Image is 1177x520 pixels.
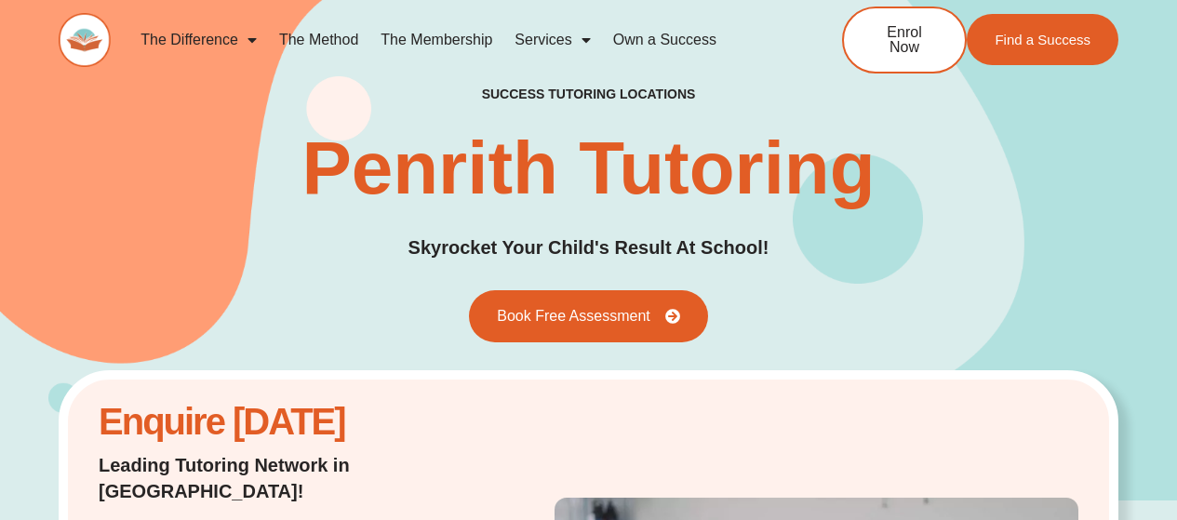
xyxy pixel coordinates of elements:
span: Enrol Now [872,25,937,55]
a: Find a Success [967,14,1118,65]
span: Book Free Assessment [497,309,650,324]
h2: Skyrocket Your Child's Result At School! [408,233,769,262]
a: Book Free Assessment [469,290,708,342]
h2: Enquire [DATE] [99,410,443,433]
h2: Leading Tutoring Network in [GEOGRAPHIC_DATA]! [99,452,443,504]
span: Find a Success [995,33,1090,47]
a: Enrol Now [842,7,967,73]
a: The Method [268,19,369,61]
a: Own a Success [602,19,728,61]
a: Services [503,19,601,61]
a: The Membership [369,19,503,61]
nav: Menu [129,19,781,61]
h1: Penrith Tutoring [301,131,875,206]
a: The Difference [129,19,268,61]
